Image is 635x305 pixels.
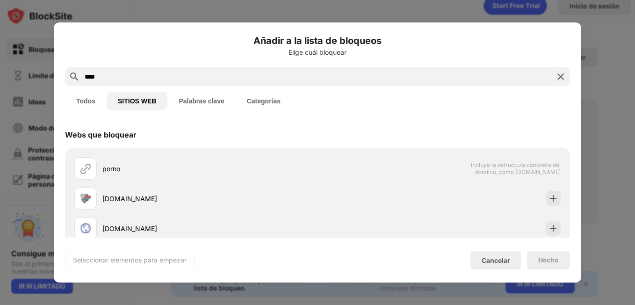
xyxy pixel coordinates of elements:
img: search-close [555,71,566,82]
div: Webs que bloquear [65,130,137,139]
img: favicons [80,223,91,234]
div: Elige cuál bloquear [65,49,570,56]
div: Cancelar [482,256,510,264]
div: porno [102,164,317,174]
div: [DOMAIN_NAME] [102,224,317,233]
button: Categorías [236,92,292,110]
h6: Añadir a la lista de bloqueos [65,34,570,48]
button: Palabras clave [167,92,235,110]
img: url.svg [80,163,91,174]
div: Hecho [538,256,559,264]
img: favicons [80,193,91,204]
div: [DOMAIN_NAME] [102,194,317,203]
span: Incluye la estructura completa del dominio, como [DOMAIN_NAME] [464,161,561,175]
img: search.svg [69,71,80,82]
div: Seleccionar elementos para empezar [73,255,187,265]
button: SITIOS WEB [107,92,167,110]
button: Todos [65,92,107,110]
